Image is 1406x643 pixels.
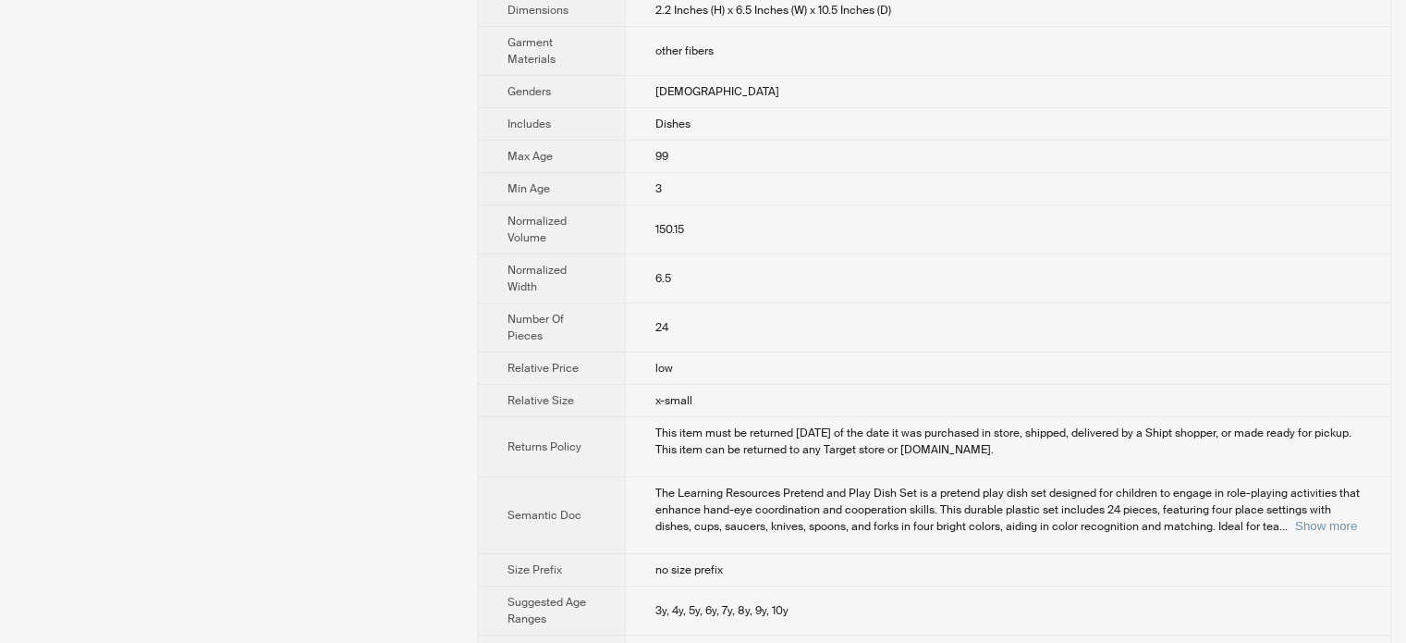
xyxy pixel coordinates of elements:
span: Number Of Pieces [507,312,564,343]
span: 24 [655,320,668,335]
span: Returns Policy [507,439,581,454]
span: Min Age [507,181,550,196]
span: Garment Materials [507,35,556,67]
span: Relative Size [507,393,574,408]
span: 3 [655,181,662,196]
span: [DEMOGRAPHIC_DATA] [655,84,779,99]
button: Expand [1295,519,1357,533]
span: Relative Price [507,361,579,376]
span: x-small [655,393,692,408]
div: The Learning Resources Pretend and Play Dish Set is a pretend play dish set designed for children... [655,485,1361,535]
span: The Learning Resources Pretend and Play Dish Set is a pretend play dish set designed for children... [655,486,1360,534]
span: 3y, 4y, 5y, 6y, 7y, 8y, 9y, 10y [655,603,789,618]
span: Semantic Doc [507,508,581,523]
span: Genders [507,84,551,99]
span: Dimensions [507,3,569,18]
span: Size Prefix [507,563,562,577]
span: Dishes [655,117,691,131]
span: low [655,361,673,376]
span: Normalized Volume [507,214,567,245]
span: other fibers [655,43,714,58]
span: no size prefix [655,563,723,577]
span: Max Age [507,149,553,164]
span: Suggested Age Ranges [507,595,586,626]
span: Includes [507,117,551,131]
span: ... [1279,519,1288,534]
span: Normalized Width [507,263,567,294]
span: 2.2 Inches (H) x 6.5 Inches (W) x 10.5 Inches (D) [655,3,891,18]
span: 99 [655,149,668,164]
span: 6.5 [655,271,671,286]
div: This item must be returned within 90 days of the date it was purchased in store, shipped, deliver... [655,425,1361,458]
span: 150.15 [655,222,684,237]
